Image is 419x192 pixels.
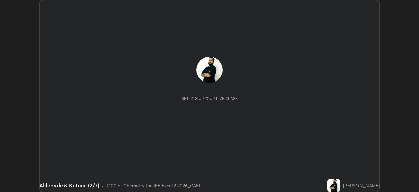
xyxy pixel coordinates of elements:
[102,182,104,189] div: •
[327,179,340,192] img: 00fcdc8c2d1747f4bc8ffc0d8809752b.jpg
[343,182,380,189] div: [PERSON_NAME]
[182,96,238,101] div: Setting up your live class
[39,181,99,189] div: Aldehyde & Ketone (2/7)
[107,182,202,189] div: L100 of Chemistry for JEE Excel 2 2026_CAKL
[196,57,223,83] img: 00fcdc8c2d1747f4bc8ffc0d8809752b.jpg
